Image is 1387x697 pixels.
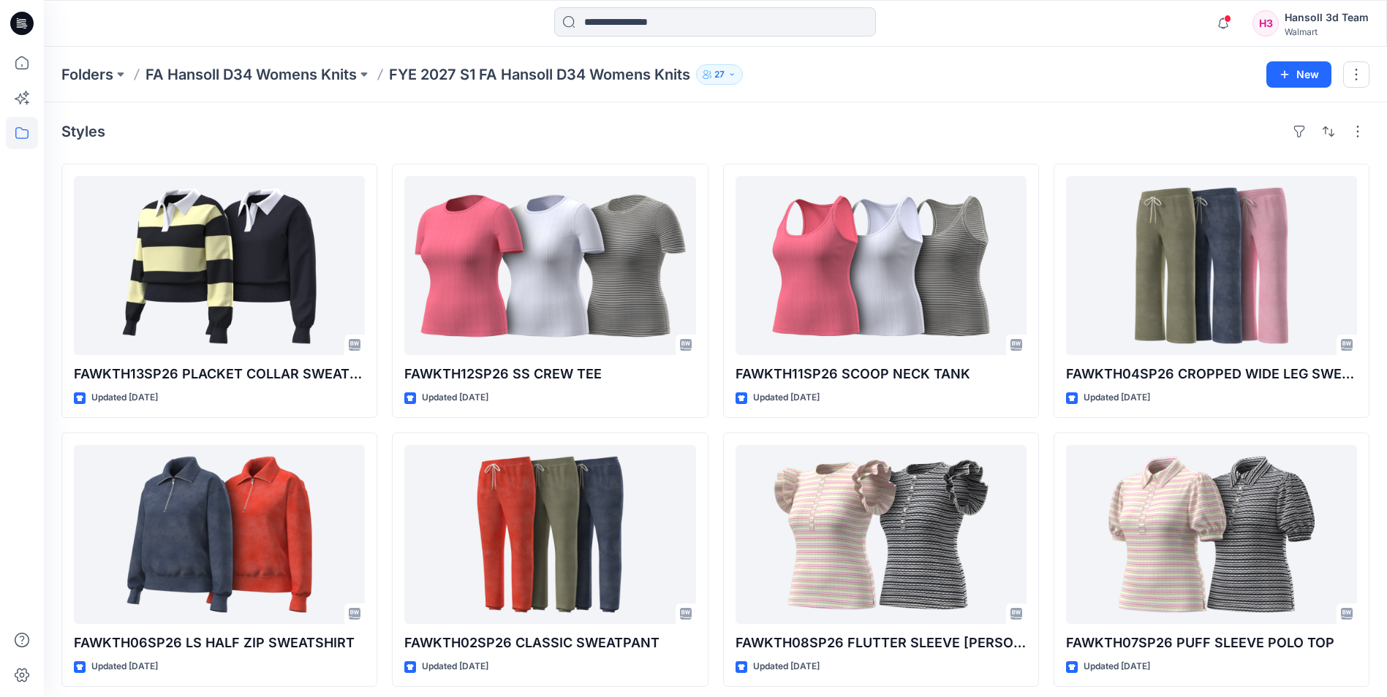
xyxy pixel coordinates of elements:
div: Walmart [1285,26,1369,37]
a: FAWKTH06SP26 LS HALF ZIP SWEATSHIRT [74,445,365,624]
p: FAWKTH11SP26 SCOOP NECK TANK [736,364,1027,384]
p: Updated [DATE] [1084,390,1150,405]
p: FAWKTH04SP26 CROPPED WIDE LEG SWEATPANT OPT [1066,364,1357,384]
button: New [1266,61,1331,88]
a: FAWKTH04SP26 CROPPED WIDE LEG SWEATPANT OPT [1066,176,1357,355]
button: 27 [696,64,743,85]
p: Updated [DATE] [422,659,488,674]
p: FAWKTH08SP26 FLUTTER SLEEVE [PERSON_NAME] TOP [736,633,1027,653]
p: FAWKTH13SP26 PLACKET COLLAR SWEATSHIRT [74,364,365,384]
p: Updated [DATE] [91,659,158,674]
a: FAWKTH11SP26 SCOOP NECK TANK [736,176,1027,355]
p: Updated [DATE] [422,390,488,405]
p: 27 [714,66,725,83]
p: FAWKTH06SP26 LS HALF ZIP SWEATSHIRT [74,633,365,653]
p: FAWKTH12SP26 SS CREW TEE [404,364,695,384]
p: FAWKTH07SP26 PUFF SLEEVE POLO TOP [1066,633,1357,653]
p: Updated [DATE] [1084,659,1150,674]
p: Updated [DATE] [753,390,820,405]
a: FAWKTH02SP26 CLASSIC SWEATPANT [404,445,695,624]
a: FAWKTH13SP26 PLACKET COLLAR SWEATSHIRT [74,176,365,355]
div: Hansoll 3d Team [1285,9,1369,26]
h4: Styles [61,123,105,140]
a: FAWKTH12SP26 SS CREW TEE [404,176,695,355]
a: FA Hansoll D34 Womens Knits [145,64,357,85]
p: FAWKTH02SP26 CLASSIC SWEATPANT [404,633,695,653]
p: Updated [DATE] [753,659,820,674]
p: Updated [DATE] [91,390,158,405]
p: FYE 2027 S1 FA Hansoll D34 Womens Knits [389,64,690,85]
a: FAWKTH08SP26 FLUTTER SLEEVE MIXY HENLEY TOP [736,445,1027,624]
a: FAWKTH07SP26 PUFF SLEEVE POLO TOP [1066,445,1357,624]
div: H3 [1252,10,1279,37]
a: Folders [61,64,113,85]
